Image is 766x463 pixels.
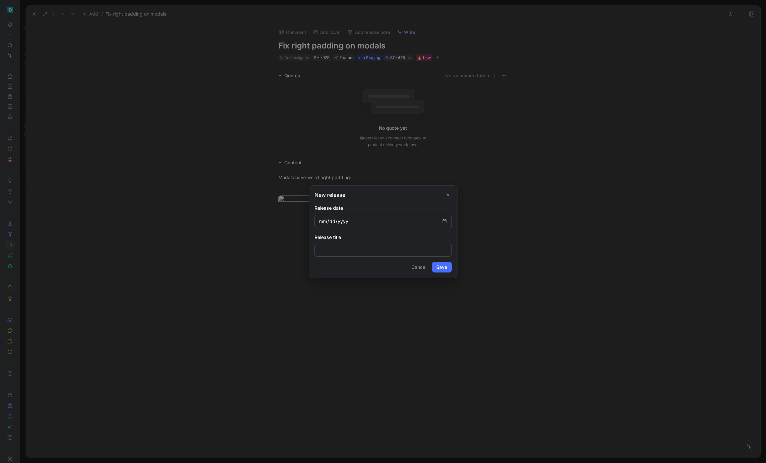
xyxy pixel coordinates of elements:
[314,204,452,212] div: Release date
[314,233,452,241] div: Release title
[314,191,452,199] h2: New release
[444,191,452,199] button: Close
[408,262,429,272] button: Cancel
[432,262,452,272] button: Save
